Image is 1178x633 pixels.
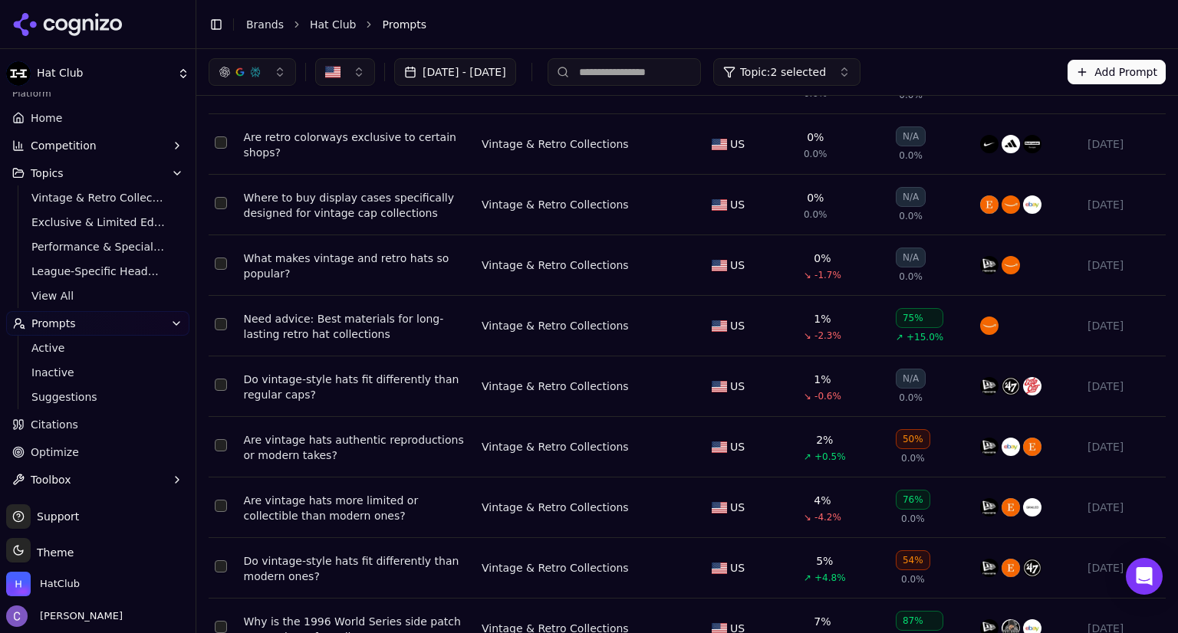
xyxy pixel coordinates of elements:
[6,161,189,185] button: Topics
[6,133,189,158] button: Competition
[25,386,171,408] a: Suggestions
[31,215,165,230] span: Exclusive & Limited Edition Releases
[6,106,189,130] a: Home
[244,190,469,221] a: Where to buy display cases specifically designed for vintage cap collections
[1068,60,1166,84] button: Add Prompt
[215,136,227,149] button: Select row 95
[899,210,923,222] span: 0.0%
[1088,136,1160,152] div: [DATE]
[215,500,227,512] button: Select row 90
[31,365,165,380] span: Inactive
[244,432,469,463] a: Are vintage hats authentic reproductions or modern takes?
[712,441,727,453] img: US flag
[215,560,227,572] button: Select row 89
[482,560,629,576] a: Vintage & Retro Collections
[816,432,833,448] div: 2%
[1002,135,1020,153] img: adidas
[1002,256,1020,274] img: amazon
[1088,257,1160,273] div: [DATE]
[1002,498,1020,517] img: etsy
[25,261,171,282] a: League-Specific Headwear
[244,130,469,160] div: Are retro colorways exclusive to certain shops?
[980,135,999,153] img: nike
[712,502,727,513] img: US flag
[804,269,811,281] span: ↘
[25,337,171,359] a: Active
[215,439,227,451] button: Select row 91
[804,148,828,160] span: 0.0%
[730,197,745,212] span: US
[740,64,826,80] span: Topic: 2 selected
[980,195,999,214] img: etsy
[40,577,80,591] span: HatClub
[730,318,745,333] span: US
[6,61,31,86] img: Hat Club
[980,256,999,274] img: new era
[814,330,841,342] span: -2.3%
[31,110,62,126] span: Home
[482,136,629,152] div: Vintage & Retro Collections
[246,18,284,31] a: Brands
[25,236,171,257] a: Performance & Specialty Headwear
[804,511,811,523] span: ↘
[25,212,171,233] a: Exclusive & Limited Edition Releases
[482,500,629,515] a: Vintage & Retro Collections
[31,288,165,303] span: View All
[244,553,469,584] a: Do vintage-style hats fit differently than modern ones?
[712,139,727,150] img: US flag
[6,440,189,464] a: Optimize
[814,372,831,387] div: 1%
[1126,558,1163,595] div: Open Intercom Messenger
[244,311,469,342] div: Need advice: Best materials for long-lasting retro hat collections
[246,17,1135,32] nav: breadcrumb
[482,379,629,394] a: Vintage & Retro Collections
[31,546,74,559] span: Theme
[814,251,831,266] div: 0%
[31,316,76,331] span: Prompts
[215,197,227,209] button: Select row 96
[899,271,923,283] span: 0.0%
[896,308,943,328] div: 75%
[382,17,426,32] span: Prompts
[1023,377,1041,395] img: ecapcity
[814,614,831,629] div: 7%
[807,130,824,145] div: 0%
[244,493,469,523] a: Are vintage hats more limited or collectible than modern ones?
[31,138,97,153] span: Competition
[980,438,999,456] img: new era
[804,572,811,584] span: ↗
[244,251,469,281] a: What makes vintage and retro hats so popular?
[1023,135,1041,153] img: foot locker
[31,264,165,279] span: League-Specific Headwear
[816,553,833,569] div: 5%
[712,199,727,211] img: US flag
[6,572,80,596] button: Open organization switcher
[6,605,123,627] button: Open user button
[6,311,189,336] button: Prompts
[482,257,629,273] a: Vintage & Retro Collections
[25,187,171,208] a: Vintage & Retro Collections
[899,149,923,162] span: 0.0%
[907,331,943,343] span: +15.0%
[807,190,824,205] div: 0%
[899,392,923,404] span: 0.0%
[482,439,629,454] a: Vintage & Retro Collections
[980,377,999,395] img: new era
[215,318,227,330] button: Select row 92
[25,285,171,307] a: View All
[896,187,926,207] div: N/A
[6,572,31,596] img: HatClub
[814,493,831,508] div: 4%
[814,390,841,402] span: -0.6%
[1002,377,1020,395] img: 47 brand
[244,372,469,402] a: Do vintage-style hats fit differently than regular caps?
[814,572,846,584] span: +4.8%
[31,239,165,254] span: Performance & Specialty Headwear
